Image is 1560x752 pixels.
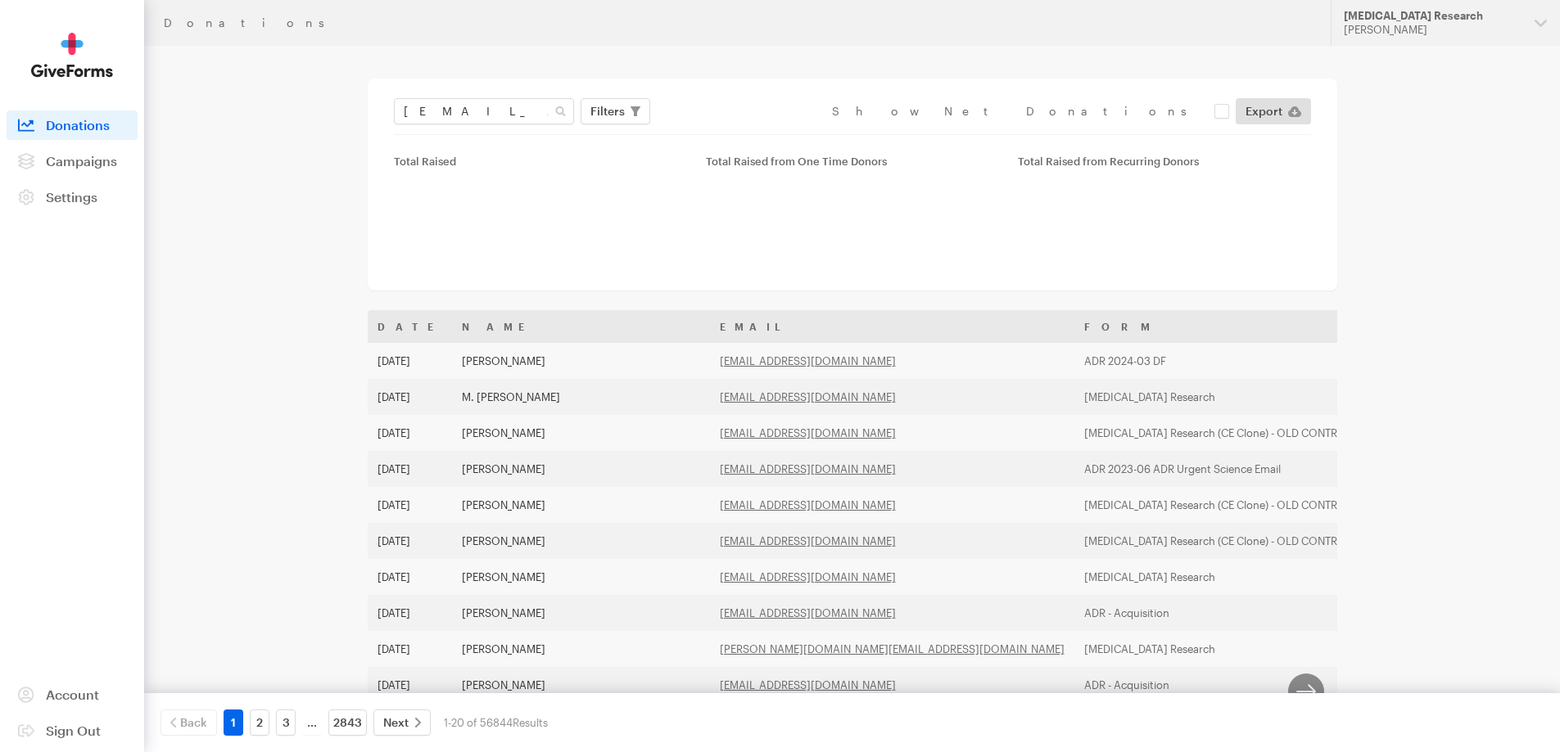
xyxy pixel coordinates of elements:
span: Account [46,687,99,702]
td: [MEDICAL_DATA] Research [1074,559,1362,595]
a: 2843 [328,709,367,736]
div: Total Raised from Recurring Donors [1018,155,1310,168]
td: [PERSON_NAME] [452,415,710,451]
span: Export [1246,101,1282,121]
td: [PERSON_NAME] [452,487,710,523]
input: Search Name & Email [394,98,574,124]
a: [EMAIL_ADDRESS][DOMAIN_NAME] [720,426,896,439]
td: [DATE] [368,379,452,415]
td: [DATE] [368,451,452,487]
a: [EMAIL_ADDRESS][DOMAIN_NAME] [720,570,896,583]
span: Sign Out [46,723,101,738]
span: Donations [46,117,110,133]
td: [DATE] [368,667,452,703]
span: Filters [590,101,625,121]
td: ADR - Acquisition [1074,667,1362,703]
td: [PERSON_NAME] [452,559,710,595]
td: [PERSON_NAME] [452,451,710,487]
td: [DATE] [368,559,452,595]
td: [DATE] [368,343,452,379]
td: ADR 2024-03 DF [1074,343,1362,379]
a: Donations [7,110,138,140]
td: [DATE] [368,523,452,559]
a: Sign Out [7,716,138,745]
div: 1-20 of 56844 [444,709,548,736]
a: Account [7,680,138,709]
a: Export [1236,98,1311,124]
td: [PERSON_NAME] [452,523,710,559]
a: [EMAIL_ADDRESS][DOMAIN_NAME] [720,462,896,475]
td: M. [PERSON_NAME] [452,379,710,415]
td: [PERSON_NAME] [452,595,710,631]
span: Next [383,713,409,732]
a: [EMAIL_ADDRESS][DOMAIN_NAME] [720,498,896,511]
span: Results [513,716,548,729]
th: Name [452,310,710,343]
td: [PERSON_NAME] [452,667,710,703]
a: [PERSON_NAME][DOMAIN_NAME][EMAIL_ADDRESS][DOMAIN_NAME] [720,642,1065,655]
td: [DATE] [368,487,452,523]
td: [PERSON_NAME] [452,631,710,667]
td: [MEDICAL_DATA] Research [1074,631,1362,667]
td: ADR 2023-06 ADR Urgent Science Email [1074,451,1362,487]
span: Settings [46,189,97,205]
button: Filters [581,98,650,124]
td: [MEDICAL_DATA] Research (CE Clone) - OLD CONTROL [1074,523,1362,559]
a: Settings [7,182,138,212]
a: [EMAIL_ADDRESS][DOMAIN_NAME] [720,354,896,367]
a: [EMAIL_ADDRESS][DOMAIN_NAME] [720,678,896,691]
td: [DATE] [368,631,452,667]
th: Form [1074,310,1362,343]
div: [MEDICAL_DATA] Research [1344,9,1522,23]
td: [MEDICAL_DATA] Research (CE Clone) - OLD CONTROL [1074,415,1362,451]
div: Total Raised from One Time Donors [706,155,998,168]
span: Campaigns [46,153,117,169]
a: 2 [250,709,269,736]
td: [MEDICAL_DATA] Research [1074,379,1362,415]
a: Campaigns [7,146,138,176]
th: Email [710,310,1074,343]
div: Total Raised [394,155,686,168]
th: Date [368,310,452,343]
a: 3 [276,709,296,736]
td: [MEDICAL_DATA] Research (CE Clone) - OLD CONTROL [1074,487,1362,523]
a: [EMAIL_ADDRESS][DOMAIN_NAME] [720,606,896,619]
img: GiveForms [31,33,113,78]
a: Next [373,709,431,736]
td: [PERSON_NAME] [452,343,710,379]
div: [PERSON_NAME] [1344,23,1522,37]
td: ADR - Acquisition [1074,595,1362,631]
td: [DATE] [368,415,452,451]
a: [EMAIL_ADDRESS][DOMAIN_NAME] [720,534,896,547]
td: [DATE] [368,595,452,631]
a: [EMAIL_ADDRESS][DOMAIN_NAME] [720,390,896,403]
